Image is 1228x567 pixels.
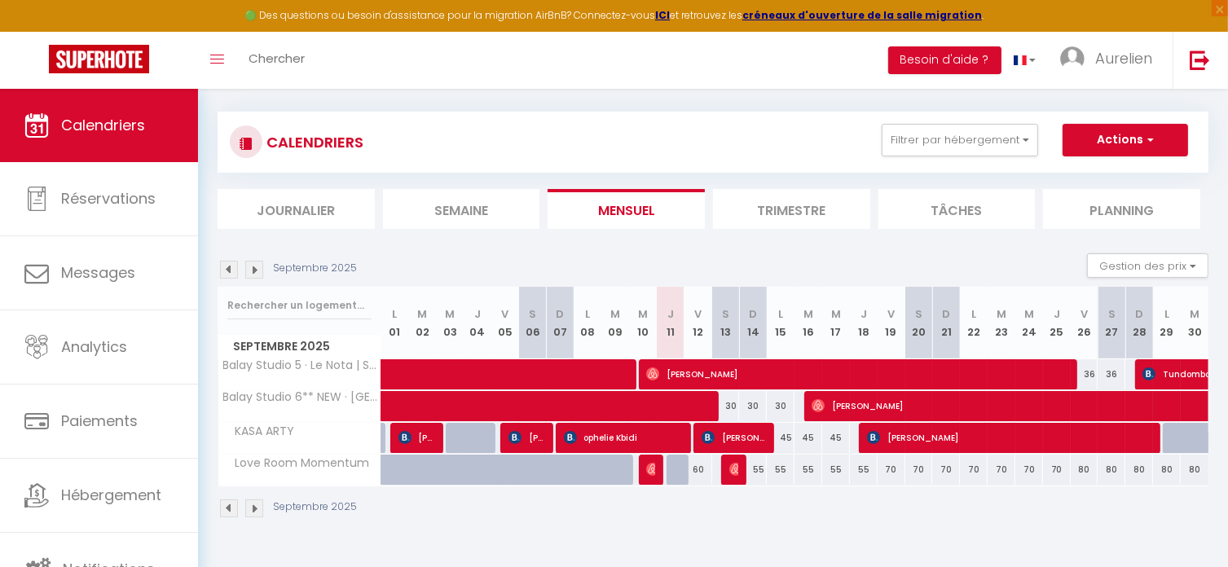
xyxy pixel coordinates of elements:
abbr: J [1054,306,1060,322]
span: Chercher [249,50,305,67]
abbr: S [722,306,729,322]
div: 80 [1098,455,1125,485]
abbr: L [1164,306,1169,322]
abbr: V [887,306,895,322]
a: Chercher [236,32,317,89]
th: 01 [381,287,409,359]
span: Hébergement [61,485,161,505]
span: Réservations [61,188,156,209]
abbr: M [1190,306,1199,322]
th: 08 [574,287,601,359]
span: Paiements [61,411,138,431]
abbr: M [1024,306,1034,322]
li: Trimestre [713,189,870,229]
th: 15 [767,287,794,359]
p: Septembre 2025 [273,499,357,515]
abbr: M [803,306,813,322]
abbr: M [417,306,427,322]
abbr: M [445,306,455,322]
img: ... [1060,46,1085,71]
div: 55 [794,455,822,485]
th: 05 [491,287,519,359]
div: 55 [850,455,878,485]
abbr: L [778,306,783,322]
span: Love Room Momentum [221,455,374,472]
li: Planning [1043,189,1200,229]
abbr: L [585,306,590,322]
th: 14 [739,287,767,359]
th: 13 [712,287,740,359]
th: 04 [464,287,491,359]
strong: créneaux d'ouverture de la salle migration [742,8,982,22]
th: 09 [601,287,629,359]
abbr: D [749,306,757,322]
div: 55 [739,455,767,485]
button: Gestion des prix [1087,253,1208,278]
span: [PERSON_NAME] [398,422,435,453]
li: Mensuel [548,189,705,229]
div: 70 [878,455,905,485]
th: 18 [850,287,878,359]
th: 25 [1043,287,1071,359]
button: Ouvrir le widget de chat LiveChat [13,7,62,55]
span: [PERSON_NAME] [646,454,655,485]
button: Actions [1063,124,1188,156]
span: KASA ARTY [221,423,299,441]
span: [PERSON_NAME] [867,422,1153,453]
span: [PERSON_NAME] [646,358,1071,389]
th: 21 [932,287,960,359]
div: 36 [1098,359,1125,389]
div: 80 [1181,455,1208,485]
input: Rechercher un logement... [227,291,372,320]
span: [PERSON_NAME] [508,422,545,453]
th: 19 [878,287,905,359]
img: logout [1190,50,1210,70]
abbr: L [392,306,397,322]
abbr: S [1108,306,1116,322]
div: 45 [767,423,794,453]
span: Calendriers [61,115,145,135]
abbr: D [942,306,950,322]
span: ophelie Kbidi [564,422,684,453]
th: 27 [1098,287,1125,359]
span: Aurelien [1095,48,1152,68]
th: 02 [408,287,436,359]
abbr: L [971,306,976,322]
abbr: J [667,306,674,322]
li: Tâches [878,189,1036,229]
div: 80 [1125,455,1153,485]
th: 26 [1071,287,1098,359]
abbr: M [610,306,620,322]
span: [PERSON_NAME] [729,454,738,485]
div: 70 [905,455,933,485]
abbr: M [997,306,1006,322]
abbr: V [694,306,702,322]
div: 36 [1071,359,1098,389]
div: 70 [932,455,960,485]
li: Journalier [218,189,375,229]
th: 23 [988,287,1015,359]
abbr: S [529,306,536,322]
span: Septembre 2025 [218,335,381,358]
div: 80 [1153,455,1181,485]
th: 11 [657,287,684,359]
span: Balay Studio 5 · Le Nota | Spacieux Studio | Hypercentre | Wifi [221,359,384,371]
div: 80 [1071,455,1098,485]
abbr: V [501,306,508,322]
abbr: M [831,306,841,322]
a: ICI [655,8,670,22]
abbr: V [1081,306,1088,322]
span: [PERSON_NAME] [702,422,766,453]
h3: CALENDRIERS [262,124,363,160]
abbr: D [1135,306,1143,322]
th: 29 [1153,287,1181,359]
div: 45 [822,423,850,453]
th: 24 [1015,287,1043,359]
div: 70 [1043,455,1071,485]
div: 70 [960,455,988,485]
div: 45 [794,423,822,453]
img: Super Booking [49,45,149,73]
th: 12 [684,287,712,359]
th: 30 [1181,287,1208,359]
